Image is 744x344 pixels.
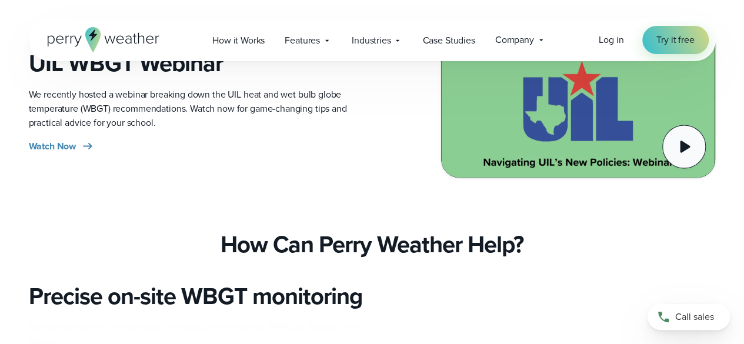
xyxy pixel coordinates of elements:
a: Case Studies [412,28,485,52]
a: Try it free [642,26,708,54]
span: Call sales [675,310,714,324]
a: Log in [599,33,623,47]
span: Log in [599,33,623,46]
h3: Precise on-site WBGT monitoring [29,282,363,310]
span: How it Works [212,34,265,48]
span: Industries [352,34,391,48]
span: Try it free [656,33,694,47]
span: Watch Now [29,139,76,153]
h3: UIL WBGT Webinar [29,49,363,78]
span: Case Studies [422,34,475,48]
span: Features [285,34,320,48]
h3: How Can Perry Weather Help? [221,230,523,258]
span: Company [495,33,534,47]
p: We recently hosted a webinar breaking down the UIL heat and wet bulb globe temperature (WBGT) rec... [29,87,363,129]
a: Watch Now [29,139,95,153]
a: Call sales [648,304,730,330]
a: How it Works [202,28,275,52]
